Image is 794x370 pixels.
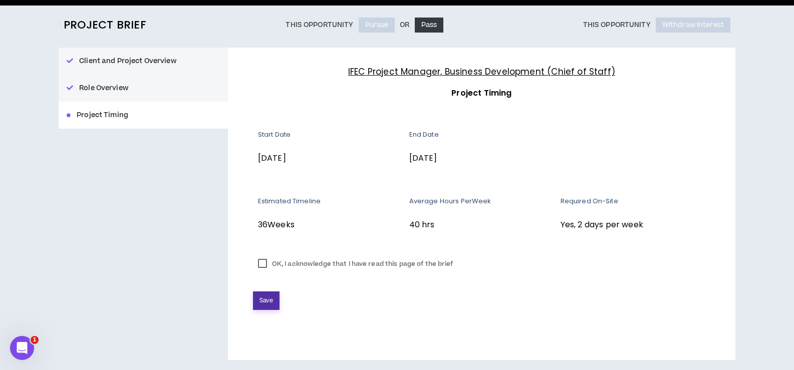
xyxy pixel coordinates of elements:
[10,336,34,360] iframe: Intercom live chat
[258,197,402,206] p: Estimated Timeline
[409,218,553,231] p: 40 hrs
[359,18,395,33] button: Pursue
[258,152,402,165] p: [DATE]
[409,152,553,165] p: [DATE]
[583,21,651,29] p: This Opportunity
[561,197,710,206] p: Required On-Site
[59,75,228,102] button: Role Overview
[409,130,553,139] p: End Date
[561,218,710,231] p: Yes, 2 days per week
[253,291,280,310] button: Save
[258,218,402,231] p: 36 Weeks
[64,19,146,32] h2: Project Brief
[400,21,409,29] p: Or
[253,65,710,79] h4: IFEC Project Manager, Business Development (Chief of Staff)
[59,48,228,75] button: Client and Project Overview
[286,21,353,29] p: This Opportunity
[31,336,39,344] span: 1
[258,130,402,139] p: Start Date
[253,87,710,100] h3: Project Timing
[259,296,273,305] span: Save
[409,197,553,206] p: Average Hours Per Week
[253,256,458,271] label: OK, I acknowledge that I have read this page of the brief
[415,18,444,33] button: Pass
[656,18,730,33] button: Withdraw Interest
